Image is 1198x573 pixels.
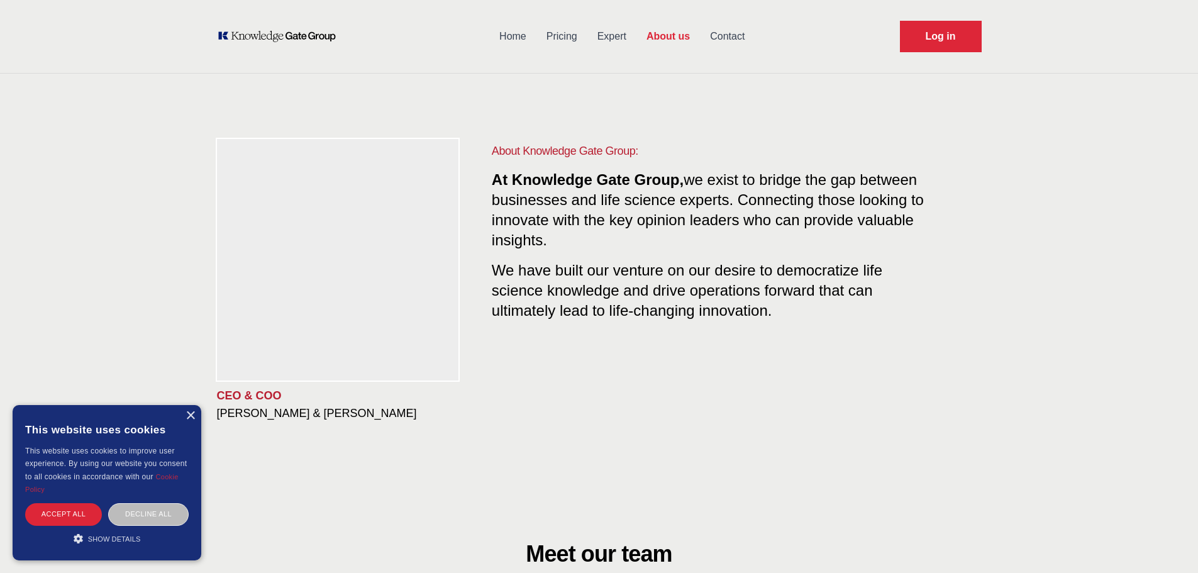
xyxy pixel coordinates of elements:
[217,388,472,403] p: CEO & COO
[88,535,141,543] span: Show details
[25,532,189,545] div: Show details
[186,411,195,421] div: Close
[587,20,636,53] a: Expert
[492,171,684,188] span: At Knowledge Gate Group,
[636,20,700,53] a: About us
[492,142,931,160] h1: About Knowledge Gate Group:
[492,257,882,319] span: We have built our venture on our desire to democratize life science knowledge and drive operation...
[492,171,924,248] span: we exist to bridge the gap between businesses and life science experts. Connecting those looking ...
[700,20,755,53] a: Contact
[25,503,102,525] div: Accept all
[25,414,189,445] div: This website uses cookies
[277,542,921,567] h2: Meet our team
[217,406,472,421] h3: [PERSON_NAME] & [PERSON_NAME]
[489,20,536,53] a: Home
[1135,513,1198,573] div: Chat-Widget
[217,139,458,381] img: KOL management, KEE, Therapy area experts
[217,30,345,43] a: KOL Knowledge Platform: Talk to Key External Experts (KEE)
[25,447,187,481] span: This website uses cookies to improve user experience. By using our website you consent to all coo...
[108,503,189,525] div: Decline all
[900,21,982,52] a: Request Demo
[1135,513,1198,573] iframe: Chat Widget
[536,20,587,53] a: Pricing
[25,473,179,493] a: Cookie Policy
